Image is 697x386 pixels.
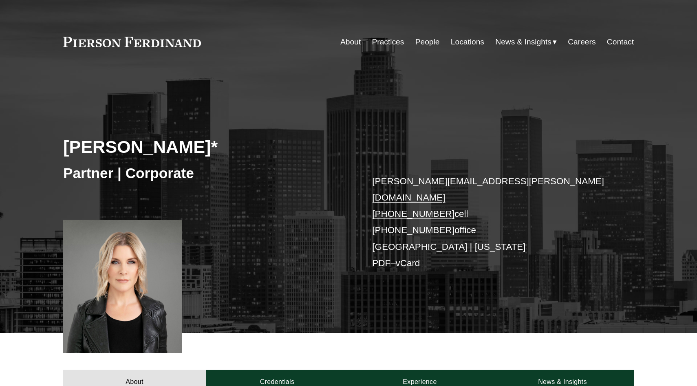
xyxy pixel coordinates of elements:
[396,258,420,268] a: vCard
[495,35,551,49] span: News & Insights
[495,34,557,50] a: folder dropdown
[568,34,596,50] a: Careers
[451,34,484,50] a: Locations
[372,225,454,235] a: [PHONE_NUMBER]
[415,34,440,50] a: People
[340,34,361,50] a: About
[63,164,348,182] h3: Partner | Corporate
[372,209,454,219] a: [PHONE_NUMBER]
[372,34,404,50] a: Practices
[607,34,634,50] a: Contact
[63,136,348,157] h2: [PERSON_NAME]*
[372,258,390,268] a: PDF
[372,176,604,203] a: [PERSON_NAME][EMAIL_ADDRESS][PERSON_NAME][DOMAIN_NAME]
[372,173,610,272] p: cell office [GEOGRAPHIC_DATA] | [US_STATE] –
